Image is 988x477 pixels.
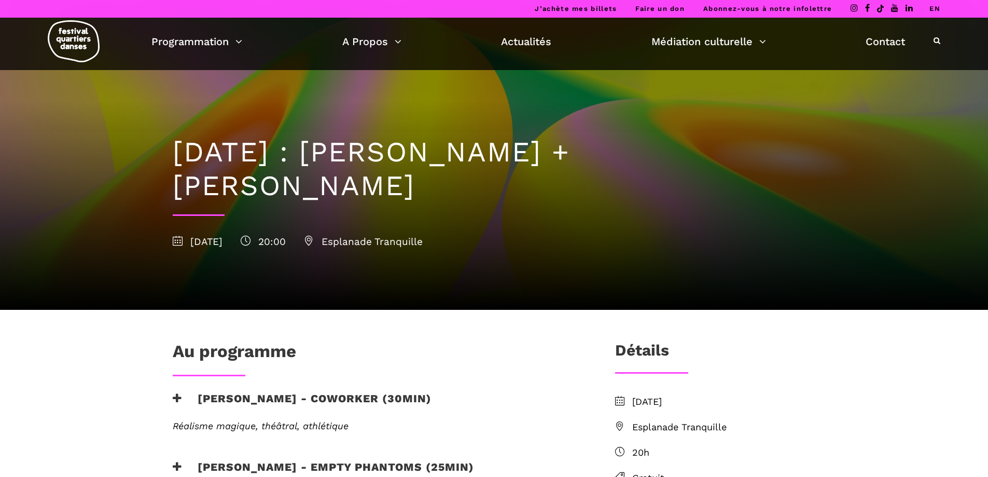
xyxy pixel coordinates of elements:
img: logo-fqd-med [48,20,100,62]
span: [DATE] [632,394,816,410]
a: Programmation [151,33,242,50]
a: Faire un don [635,5,685,12]
h3: [PERSON_NAME] - coworker (30min) [173,392,432,418]
a: Contact [866,33,905,50]
span: 20h [632,445,816,460]
h1: [DATE] : [PERSON_NAME] + [PERSON_NAME] [173,135,816,203]
a: Actualités [501,33,551,50]
span: Esplanade Tranquille [632,420,816,435]
a: A Propos [342,33,401,50]
span: Esplanade Tranquille [304,236,423,248]
a: J’achète mes billets [535,5,617,12]
span: 20:00 [241,236,286,248]
em: Réalisme magique, théâtral, athlétique [173,420,349,431]
a: Médiation culturelle [651,33,766,50]
span: [DATE] [173,236,222,248]
a: EN [929,5,940,12]
a: Abonnez-vous à notre infolettre [703,5,832,12]
h3: Détails [615,341,669,367]
h1: Au programme [173,341,296,367]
